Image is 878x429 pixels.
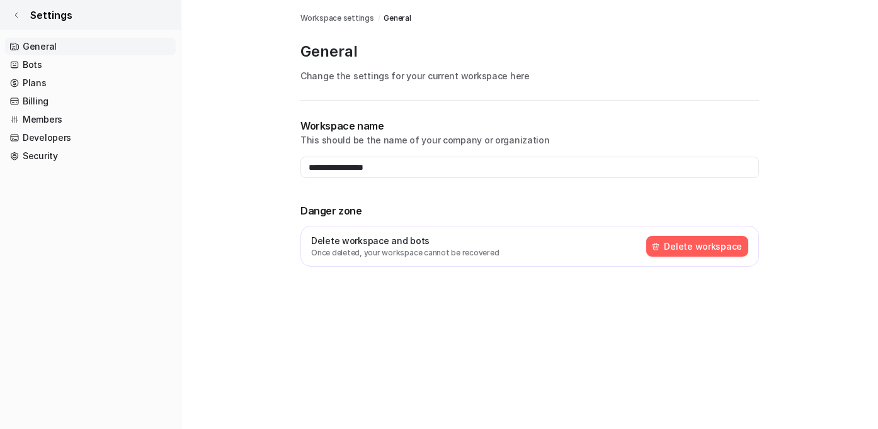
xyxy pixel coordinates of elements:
[5,38,176,55] a: General
[30,8,72,23] span: Settings
[5,56,176,74] a: Bots
[300,133,759,147] p: This should be the name of your company or organization
[300,118,759,133] p: Workspace name
[5,129,176,147] a: Developers
[384,13,411,24] a: General
[5,74,176,92] a: Plans
[646,236,748,257] button: Delete workspace
[300,69,759,82] p: Change the settings for your current workspace here
[311,234,499,247] p: Delete workspace and bots
[5,92,176,110] a: Billing
[300,13,374,24] a: Workspace settings
[378,13,380,24] span: /
[300,42,759,62] p: General
[5,147,176,165] a: Security
[5,111,176,128] a: Members
[311,247,499,259] p: Once deleted, your workspace cannot be recovered
[300,203,759,218] p: Danger zone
